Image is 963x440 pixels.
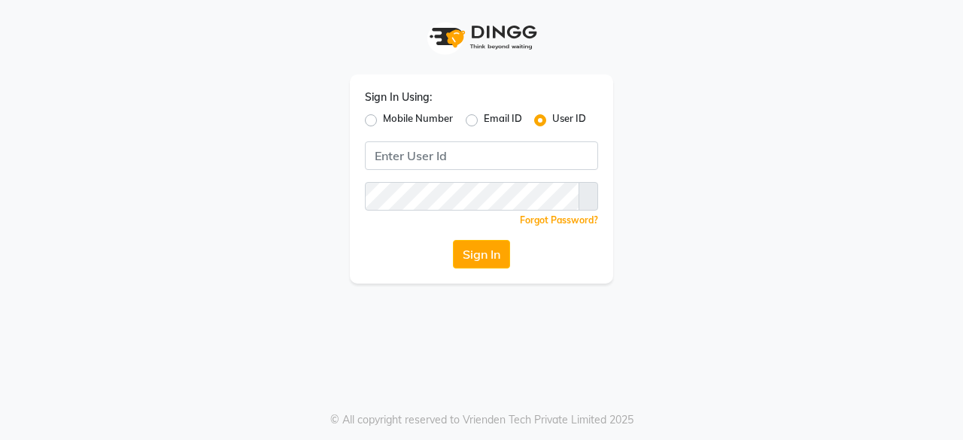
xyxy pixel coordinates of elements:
[520,214,598,226] a: Forgot Password?
[421,15,542,59] img: logo1.svg
[365,182,579,211] input: Username
[552,111,586,129] label: User ID
[484,111,522,129] label: Email ID
[453,240,510,269] button: Sign In
[383,111,453,129] label: Mobile Number
[365,141,598,170] input: Username
[365,90,432,105] label: Sign In Using:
